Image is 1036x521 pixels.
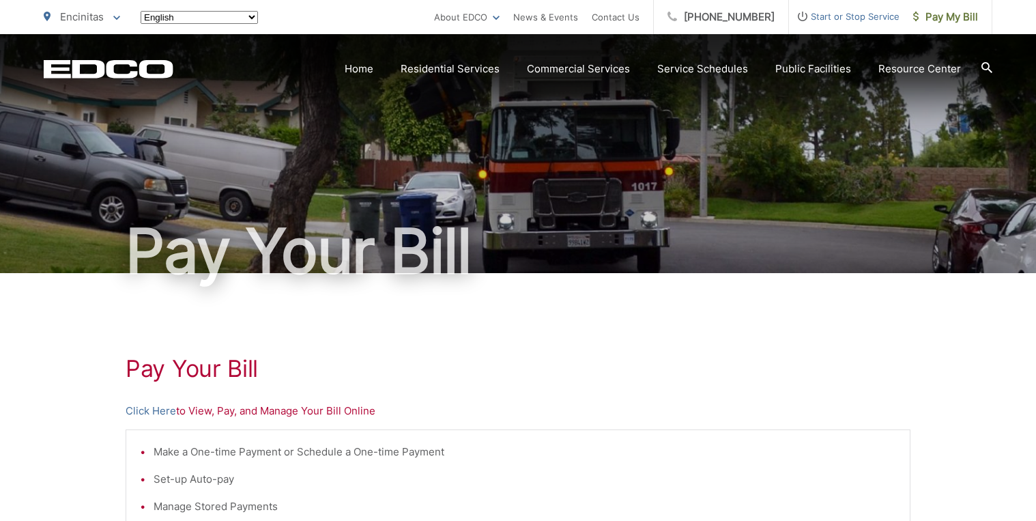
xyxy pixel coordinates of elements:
[657,61,748,77] a: Service Schedules
[401,61,500,77] a: Residential Services
[345,61,373,77] a: Home
[44,217,992,285] h1: Pay Your Bill
[154,444,896,460] li: Make a One-time Payment or Schedule a One-time Payment
[60,10,104,23] span: Encinitas
[154,471,896,488] li: Set-up Auto-pay
[775,61,851,77] a: Public Facilities
[913,9,978,25] span: Pay My Bill
[126,355,910,382] h1: Pay Your Bill
[513,9,578,25] a: News & Events
[154,498,896,515] li: Manage Stored Payments
[527,61,630,77] a: Commercial Services
[878,61,961,77] a: Resource Center
[434,9,500,25] a: About EDCO
[126,403,910,419] p: to View, Pay, and Manage Your Bill Online
[141,11,258,24] select: Select a language
[592,9,639,25] a: Contact Us
[44,59,173,79] a: EDCD logo. Return to the homepage.
[126,403,176,419] a: Click Here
